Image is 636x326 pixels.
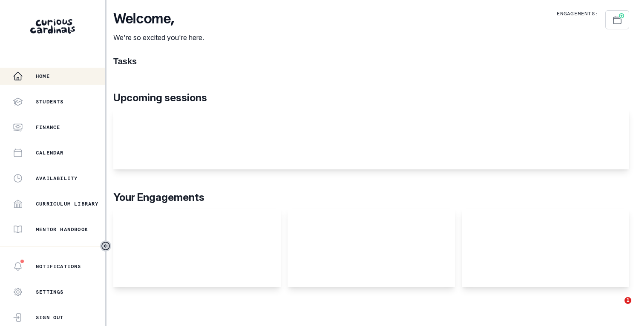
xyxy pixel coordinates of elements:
p: Notifications [36,263,81,270]
button: Toggle sidebar [100,240,111,252]
span: 1 [624,297,631,304]
p: We're so excited you're here. [113,32,204,43]
p: Engagements: [557,10,599,17]
img: Curious Cardinals Logo [30,19,75,34]
p: Your Engagements [113,190,629,205]
p: Curriculum Library [36,200,99,207]
iframe: Intercom live chat [607,297,627,317]
h1: Tasks [113,56,629,66]
button: Schedule Sessions [605,10,629,29]
p: Students [36,98,64,105]
p: Home [36,73,50,80]
p: Finance [36,124,60,131]
p: Sign Out [36,314,64,321]
p: Settings [36,289,64,295]
p: Welcome , [113,10,204,27]
p: Mentor Handbook [36,226,88,233]
p: Calendar [36,149,64,156]
p: Upcoming sessions [113,90,629,106]
p: Availability [36,175,78,182]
